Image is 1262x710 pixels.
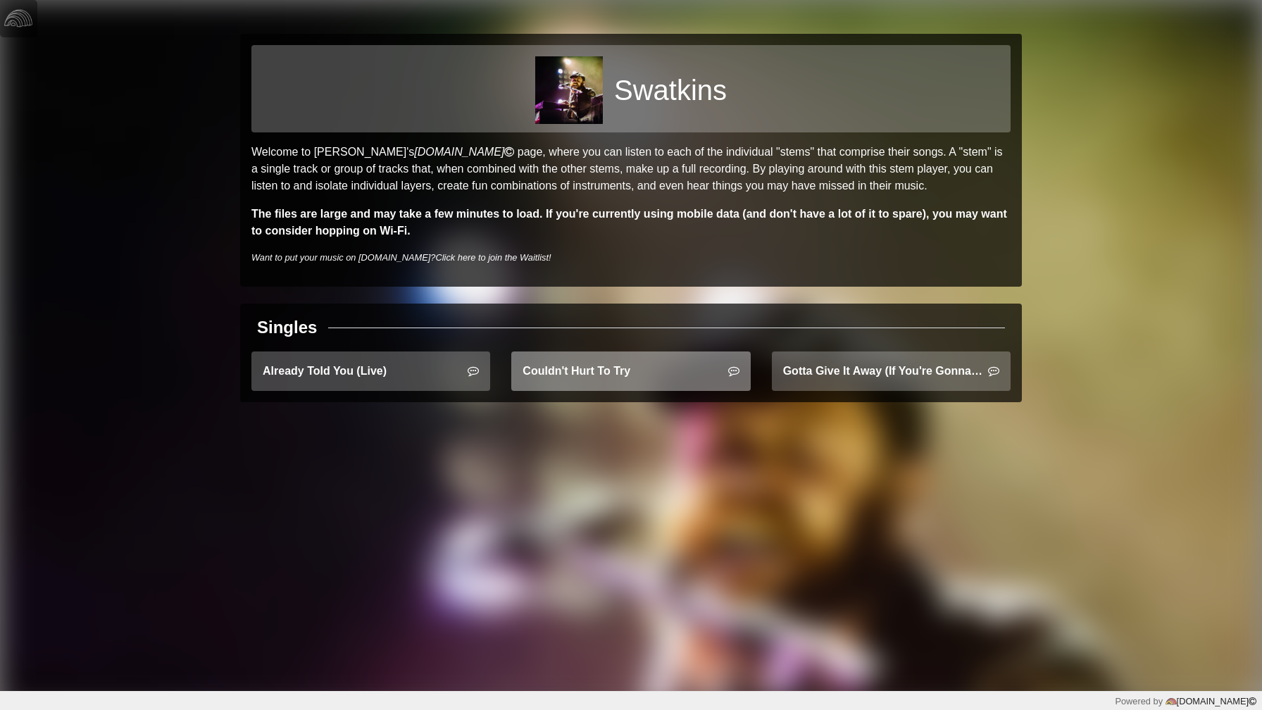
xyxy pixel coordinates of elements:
[257,315,317,340] div: Singles
[614,73,727,107] h1: Swatkins
[251,208,1007,237] strong: The files are large and may take a few minutes to load. If you're currently using mobile data (an...
[251,252,551,263] i: Want to put your music on [DOMAIN_NAME]?
[511,351,750,391] a: Couldn't Hurt To Try
[4,4,32,32] img: logo-white-4c48a5e4bebecaebe01ca5a9d34031cfd3d4ef9ae749242e8c4bf12ef99f53e8.png
[1115,695,1256,708] div: Powered by
[251,351,490,391] a: Already Told You (Live)
[772,351,1011,391] a: Gotta Give It Away (If You're Gonna Keep It)
[1163,696,1256,706] a: [DOMAIN_NAME]
[414,146,517,158] a: [DOMAIN_NAME]
[1166,696,1177,707] img: logo-color-e1b8fa5219d03fcd66317c3d3cfaab08a3c62fe3c3b9b34d55d8365b78b1766b.png
[435,252,551,263] a: Click here to join the Waitlist!
[251,144,1011,194] p: Welcome to [PERSON_NAME]'s page, where you can listen to each of the individual "stems" that comp...
[535,56,603,124] img: cfac47ecda4275d932693c93ba48d481cb692f628c05785fb03d3c54604c46e2.jpg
